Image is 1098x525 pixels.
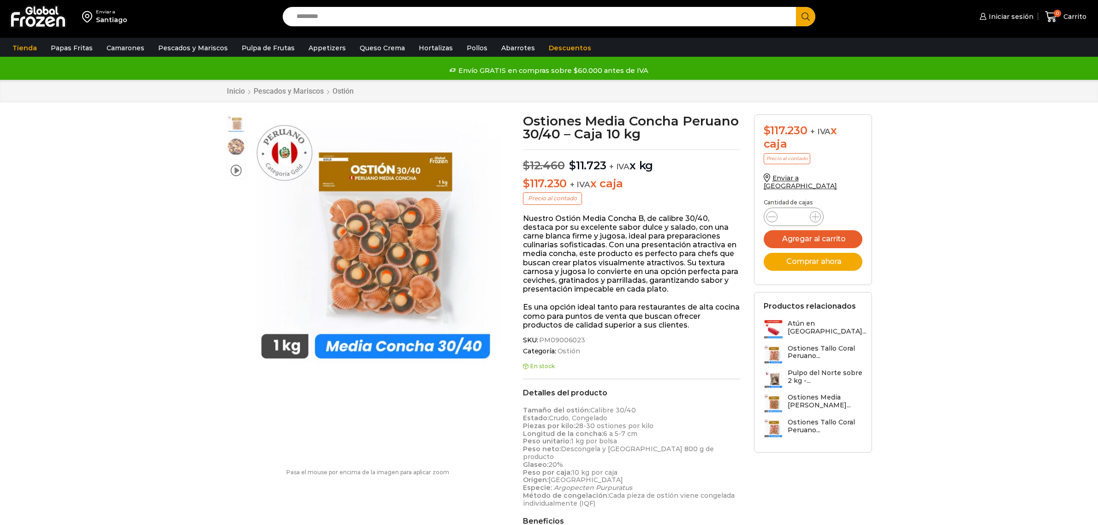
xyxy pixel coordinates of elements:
input: Product quantity [785,210,802,223]
a: Hortalizas [414,39,457,57]
p: Es una opción ideal tanto para restaurantes de alta cocina como para puntos de venta que buscan o... [523,303,740,329]
a: Ostiones Media [PERSON_NAME]... [764,394,862,413]
span: SKU: [523,336,740,344]
p: Precio al contado [764,153,810,164]
strong: Tamaño del ostión: [523,406,590,414]
span: + IVA [609,162,629,171]
nav: Breadcrumb [226,87,354,95]
a: Ostión [332,87,354,95]
h3: Ostiones Tallo Coral Peruano... [788,345,862,360]
h3: Ostiones Tallo Coral Peruano... [788,418,862,434]
strong: Peso por caja: [523,468,572,477]
a: Queso Crema [355,39,410,57]
bdi: 117.230 [523,177,567,190]
div: Santiago [96,15,127,24]
a: Enviar a [GEOGRAPHIC_DATA] [764,174,837,190]
img: address-field-icon.svg [82,9,96,24]
a: Ostiones Tallo Coral Peruano... [764,345,862,364]
div: x caja [764,124,862,151]
a: Tienda [8,39,42,57]
span: Iniciar sesión [986,12,1033,21]
p: Cantidad de cajas [764,199,862,206]
span: $ [523,177,530,190]
a: Ostiones Tallo Coral Peruano... [764,418,862,438]
a: Abarrotes [497,39,540,57]
span: 0 [1054,10,1061,17]
p: x caja [523,177,740,191]
p: En stock [523,363,740,370]
strong: Origen: [523,476,548,484]
strong: Especie: [523,483,552,492]
h1: Ostiones Media Concha Peruano 30/40 – Caja 10 kg [523,114,740,140]
a: 0 Carrito [1043,6,1089,28]
span: $ [523,159,530,172]
strong: Longitud de la concha: [523,430,603,438]
bdi: 117.230 [764,124,807,137]
span: $ [764,124,771,137]
a: Pulpo del Norte sobre 2 kg -... [764,369,862,389]
h2: Productos relacionados [764,302,856,310]
span: PM09006023 [538,336,585,344]
strong: Peso neto: [523,445,561,453]
a: Atún en [GEOGRAPHIC_DATA]... [764,320,867,340]
button: Search button [796,7,815,26]
h3: Ostiones Media [PERSON_NAME]... [788,394,862,409]
p: x kg [523,149,740,173]
strong: Peso unitario: [523,437,571,445]
bdi: 11.723 [569,159,606,172]
a: Pescados y Mariscos [154,39,232,57]
em: Argopecten Purpuratus [554,483,632,492]
button: Comprar ahora [764,253,862,271]
a: Appetizers [304,39,350,57]
a: Pulpa de Frutas [237,39,299,57]
h3: Pulpo del Norte sobre 2 kg -... [788,369,862,385]
strong: Método de congelación: [523,491,609,500]
a: Descuentos [544,39,596,57]
a: Pollos [462,39,492,57]
strong: Estado: [523,414,549,422]
strong: Glaseo: [523,460,548,469]
span: Categoría: [523,347,740,355]
a: Inicio [226,87,245,95]
h2: Detalles del producto [523,388,740,397]
a: Pescados y Mariscos [253,87,324,95]
p: Calibre 30/40 Crudo, Congelado 28-30 ostiones por kilo 6 a 5-7 cm 1 kg por bolsa Descongela y [GE... [523,406,740,507]
a: Ostión [556,347,580,355]
a: Iniciar sesión [977,7,1033,26]
a: Camarones [102,39,149,57]
p: Pasa el mouse por encima de la imagen para aplicar zoom [226,469,510,476]
span: media concha 30:40 [227,115,245,133]
span: + IVA [810,127,831,136]
p: Nuestro Ostión Media Concha B, de calibre 30/40, destaca por su excelente sabor dulce y salado, c... [523,214,740,294]
span: $ [569,159,576,172]
span: ostiones-con-concha [227,137,245,156]
div: Enviar a [96,9,127,15]
button: Agregar al carrito [764,230,862,248]
h3: Atún en [GEOGRAPHIC_DATA]... [788,320,867,335]
bdi: 12.460 [523,159,564,172]
span: + IVA [570,180,590,189]
p: Precio al contado [523,192,582,204]
a: Papas Fritas [46,39,97,57]
span: Carrito [1061,12,1086,21]
strong: Piezas por kilo: [523,422,575,430]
